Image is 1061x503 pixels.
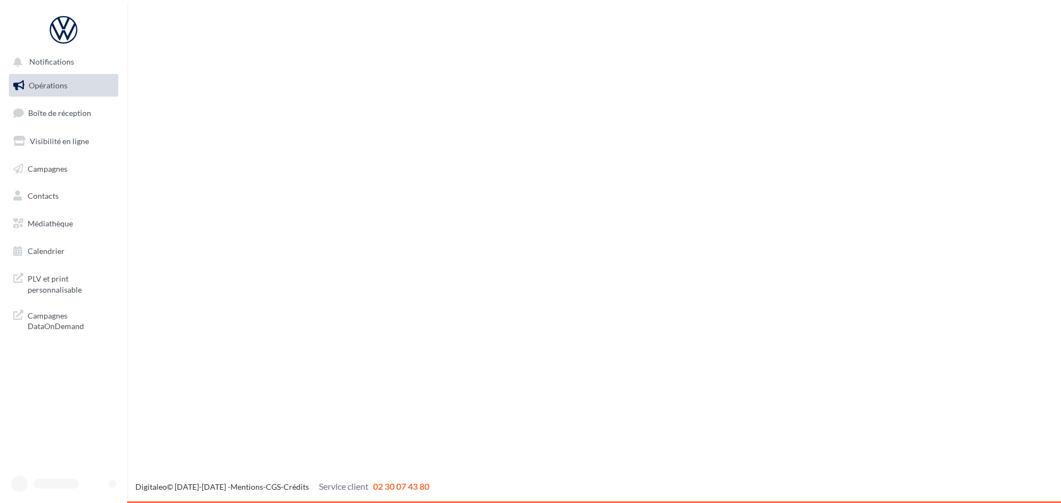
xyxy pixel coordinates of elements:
[7,74,120,97] a: Opérations
[373,481,429,491] span: 02 30 07 43 80
[283,482,309,491] a: Crédits
[28,191,59,200] span: Contacts
[28,246,65,256] span: Calendrier
[28,271,114,295] span: PLV et print personnalisable
[28,219,73,228] span: Médiathèque
[135,482,167,491] a: Digitaleo
[319,481,369,491] span: Service client
[230,482,263,491] a: Mentions
[7,157,120,181] a: Campagnes
[266,482,281,491] a: CGS
[7,240,120,263] a: Calendrier
[29,57,74,67] span: Notifications
[7,184,120,208] a: Contacts
[7,304,120,336] a: Campagnes DataOnDemand
[7,212,120,235] a: Médiathèque
[135,482,429,491] span: © [DATE]-[DATE] - - -
[7,130,120,153] a: Visibilité en ligne
[28,108,91,118] span: Boîte de réception
[28,163,67,173] span: Campagnes
[7,101,120,125] a: Boîte de réception
[28,308,114,332] span: Campagnes DataOnDemand
[30,136,89,146] span: Visibilité en ligne
[29,81,67,90] span: Opérations
[7,267,120,299] a: PLV et print personnalisable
